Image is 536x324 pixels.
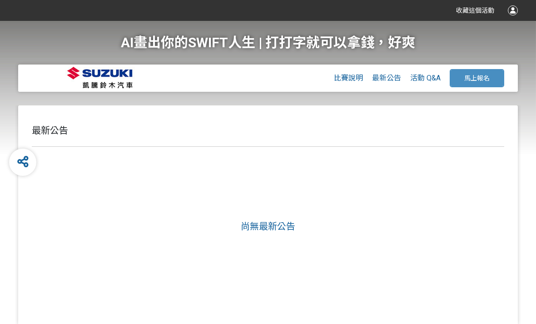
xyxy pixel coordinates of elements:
[410,74,441,82] a: 活動 Q&A
[241,221,259,232] span: 尚無
[450,69,504,87] button: 馬上報名
[259,221,295,232] span: 最新公告
[121,21,415,65] h1: AI畫出你的SWIFT人生 | 打打字就可以拿錢，好爽
[372,74,401,82] a: 最新公告
[32,125,68,136] span: 最新公告
[456,7,494,14] span: 收藏這個活動
[464,75,490,82] span: 馬上報名
[32,67,168,90] img: AI畫出你的SWIFT人生 | 打打字就可以拿錢，好爽
[334,74,363,82] a: 比賽說明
